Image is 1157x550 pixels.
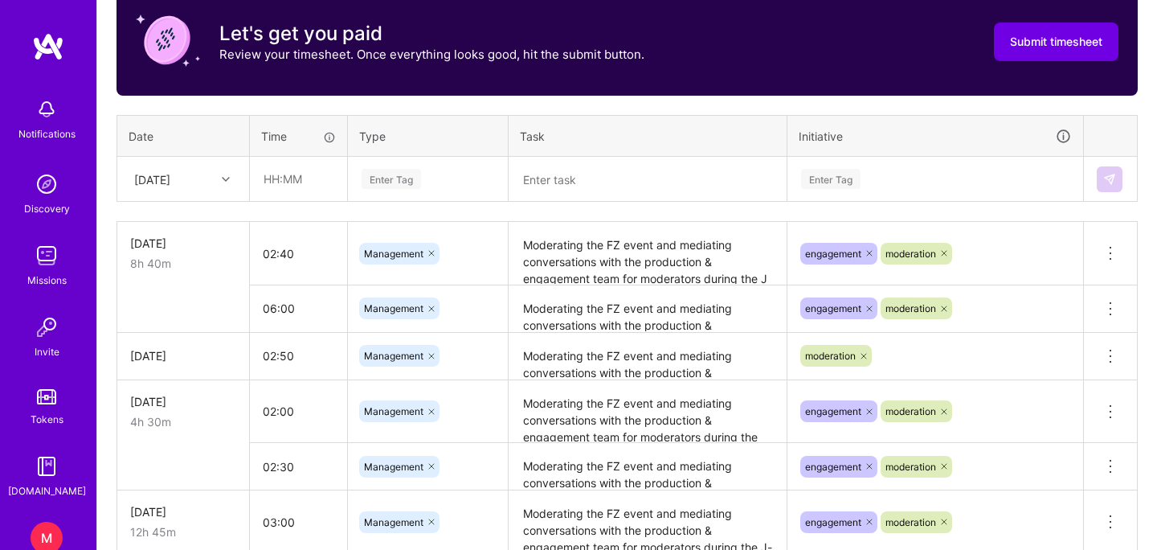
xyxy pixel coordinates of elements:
[799,127,1072,146] div: Initiative
[885,302,936,314] span: moderation
[250,445,347,488] input: HH:MM
[885,516,936,528] span: moderation
[364,461,423,473] span: Management
[251,158,346,200] input: HH:MM
[136,8,200,72] img: coin
[364,302,423,314] span: Management
[805,248,861,260] span: engagement
[250,501,347,544] input: HH:MM
[31,168,63,200] img: discovery
[805,405,861,417] span: engagement
[805,350,856,362] span: moderation
[130,393,236,410] div: [DATE]
[31,311,63,343] img: Invite
[222,175,230,183] i: icon Chevron
[510,335,785,379] textarea: Moderating the FZ event and mediating conversations with the production & engagement team for mod...
[510,224,785,284] textarea: Moderating the FZ event and mediating conversations with the production & engagement team for mod...
[35,343,59,360] div: Invite
[261,128,336,145] div: Time
[18,125,76,142] div: Notifications
[219,22,644,46] h3: Let's get you paid
[250,335,347,377] input: HH:MM
[805,461,861,473] span: engagement
[885,405,936,417] span: moderation
[134,170,170,187] div: [DATE]
[117,115,250,157] th: Date
[364,350,423,362] span: Management
[801,166,861,191] div: Enter Tag
[8,482,86,499] div: [DOMAIN_NAME]
[31,93,63,125] img: bell
[510,445,785,489] textarea: Moderating the FZ event and mediating conversations with the production & engagement team for mod...
[1103,173,1116,186] img: Submit
[885,248,936,260] span: moderation
[885,461,936,473] span: moderation
[250,287,347,330] input: HH:MM
[250,390,347,433] input: HH:MM
[130,523,236,540] div: 12h 45m
[130,503,236,520] div: [DATE]
[130,347,236,364] div: [DATE]
[130,255,236,272] div: 8h 40m
[805,302,861,314] span: engagement
[510,287,785,331] textarea: Moderating the FZ event and mediating conversations with the production & engagement team for mod...
[31,240,63,272] img: teamwork
[219,46,644,63] p: Review your timesheet. Once everything looks good, hit the submit button.
[509,115,787,157] th: Task
[362,166,421,191] div: Enter Tag
[805,516,861,528] span: engagement
[32,32,64,61] img: logo
[1010,34,1102,50] span: Submit timesheet
[364,248,423,260] span: Management
[130,235,236,252] div: [DATE]
[31,411,63,428] div: Tokens
[250,232,347,275] input: HH:MM
[364,405,423,417] span: Management
[24,200,70,217] div: Discovery
[364,516,423,528] span: Management
[994,23,1118,61] button: Submit timesheet
[348,115,509,157] th: Type
[37,389,56,404] img: tokens
[510,382,785,442] textarea: Moderating the FZ event and mediating conversations with the production & engagement team for mod...
[31,450,63,482] img: guide book
[27,272,67,289] div: Missions
[130,413,236,430] div: 4h 30m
